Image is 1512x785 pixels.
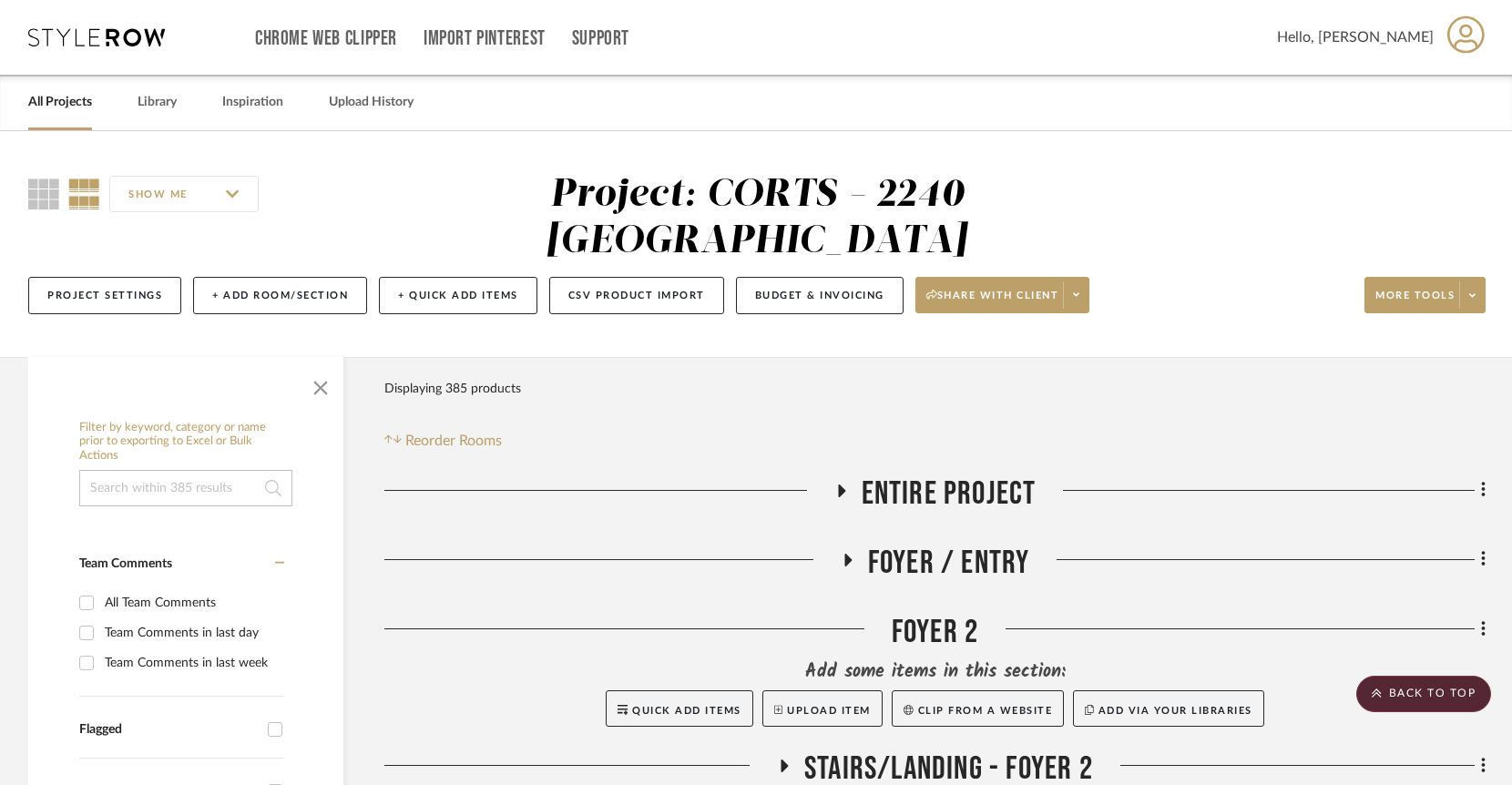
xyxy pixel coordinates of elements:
span: More tools [1375,289,1455,316]
div: Team Comments in last week [105,648,280,678]
button: + Add Room/Section [193,277,367,314]
span: Share with client [926,289,1059,316]
span: Entire Project [862,474,1037,514]
button: More tools [1364,277,1486,313]
div: Project: CORTS - 2240 [GEOGRAPHIC_DATA] [546,176,967,260]
a: All Projects [28,90,92,115]
span: Reorder Rooms [405,430,502,452]
button: Add via your libraries [1073,690,1264,727]
button: Clip from a website [892,690,1064,727]
button: Quick Add Items [606,690,753,727]
input: Search within 385 results [79,470,292,506]
a: Support [572,31,629,46]
scroll-to-top-button: BACK TO TOP [1356,676,1491,712]
h6: Filter by keyword, category or name prior to exporting to Excel or Bulk Actions [79,421,292,464]
a: Upload History [329,90,414,115]
a: Library [138,90,177,115]
div: Add some items in this section: [384,659,1486,685]
a: Chrome Web Clipper [255,31,397,46]
button: + Quick Add Items [379,277,537,314]
button: Close [302,366,339,403]
a: Inspiration [222,90,283,115]
div: Flagged [79,722,259,738]
div: All Team Comments [105,588,280,617]
button: CSV Product Import [549,277,724,314]
span: Quick Add Items [632,706,741,716]
span: Foyer / Entry [868,544,1030,583]
button: Reorder Rooms [384,430,502,452]
div: Team Comments in last day [105,618,280,647]
button: Budget & Invoicing [736,277,904,314]
button: Project Settings [28,277,181,314]
span: Team Comments [79,557,172,570]
button: Share with client [915,277,1090,313]
div: Displaying 385 products [384,371,521,407]
a: Import Pinterest [424,31,546,46]
button: Upload Item [762,690,883,727]
span: Hello, [PERSON_NAME] [1277,26,1434,48]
